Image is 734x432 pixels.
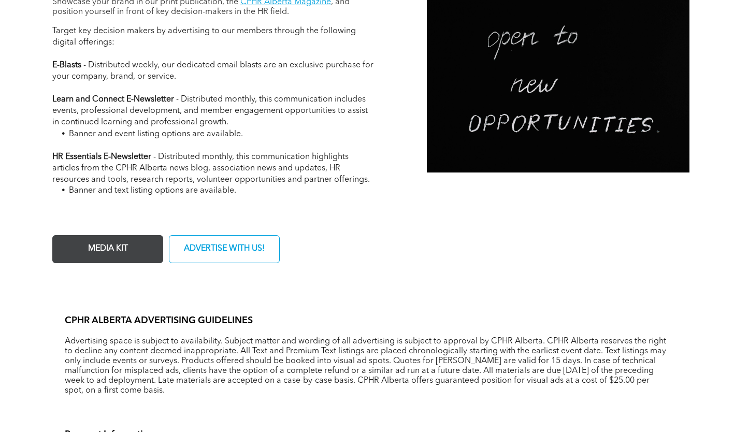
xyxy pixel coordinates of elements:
span: Advertising space is subject to availability. Subject matter and wording of all advertising is su... [65,337,666,395]
span: MEDIA KIT [84,239,132,259]
span: - Distributed monthly, this communication highlights articles from the CPHR Alberta news blog, as... [52,153,370,184]
strong: HR Essentials [52,153,102,161]
strong: E-Blasts [52,61,81,69]
a: ADVERTISE WITH US! [169,235,280,263]
span: ADVERTISE WITH US! [180,239,268,259]
span: Banner and text listing options are available. [69,186,236,195]
strong: E-Newsletter [126,95,174,104]
span: Banner and event listing options are available. [69,130,243,138]
span: CPHR ALBERTA ADVERTISING GUIDELINES [65,316,253,325]
span: - Distributed weekly, our dedicated email blasts are an exclusive purchase for your company, bran... [52,61,373,81]
strong: E-Newsletter [104,153,151,161]
span: - Distributed monthly, this communication includes events, professional development, and member e... [52,95,368,126]
span: Target key decision makers by advertising to our members through the following digital offerings: [52,27,356,47]
strong: Learn and Connect [52,95,124,104]
a: MEDIA KIT [52,235,163,263]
